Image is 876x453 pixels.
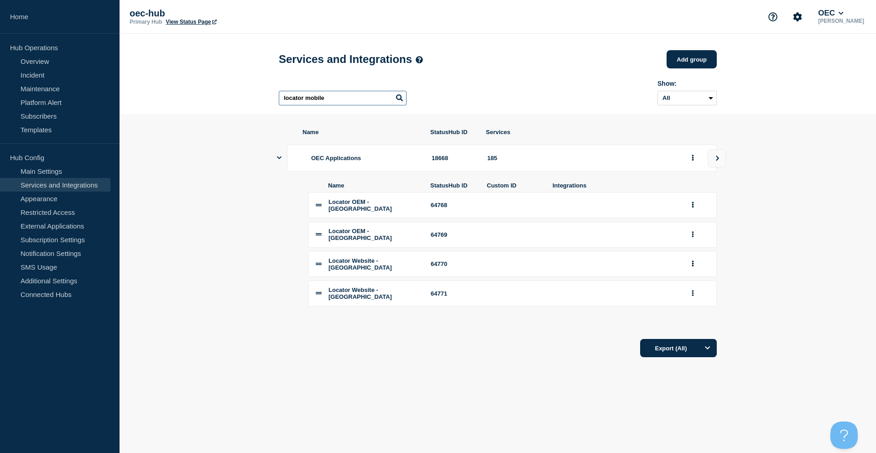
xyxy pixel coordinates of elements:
[687,151,699,165] button: group actions
[687,257,699,271] button: group actions
[763,7,782,26] button: Support
[328,198,392,212] span: Locator OEM - [GEOGRAPHIC_DATA]
[130,19,162,25] p: Primary Hub
[487,182,542,189] span: Custom ID
[430,182,476,189] span: StatusHub ID
[687,228,699,242] button: group actions
[328,257,392,271] span: Locator Website - [GEOGRAPHIC_DATA]
[699,339,717,357] button: Options
[486,129,677,135] span: Services
[166,19,216,25] a: View Status Page
[487,155,676,161] div: 185
[328,228,392,241] span: Locator OEM - [GEOGRAPHIC_DATA]
[687,198,699,212] button: group actions
[431,231,476,238] div: 64769
[553,182,677,189] span: Integrations
[708,149,726,167] button: view group
[667,50,717,68] button: Add group
[279,53,423,66] h1: Services and Integrations
[657,91,717,105] select: Archived
[130,8,312,19] p: oec-hub
[328,182,419,189] span: Name
[432,155,476,161] div: 18668
[788,7,807,26] button: Account settings
[830,422,858,449] iframe: Help Scout Beacon - Open
[430,129,475,135] span: StatusHub ID
[431,260,476,267] div: 64770
[816,18,866,24] p: [PERSON_NAME]
[279,91,407,105] input: Search services and groups
[687,286,699,301] button: group actions
[302,129,419,135] span: Name
[431,202,476,208] div: 64768
[816,9,845,18] button: OEC
[657,80,717,87] div: Show:
[640,339,717,357] button: Export (All)
[431,290,476,297] div: 64771
[311,155,361,161] span: OEC Applications
[328,286,392,300] span: Locator Website - [GEOGRAPHIC_DATA]
[277,145,282,172] button: Show services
